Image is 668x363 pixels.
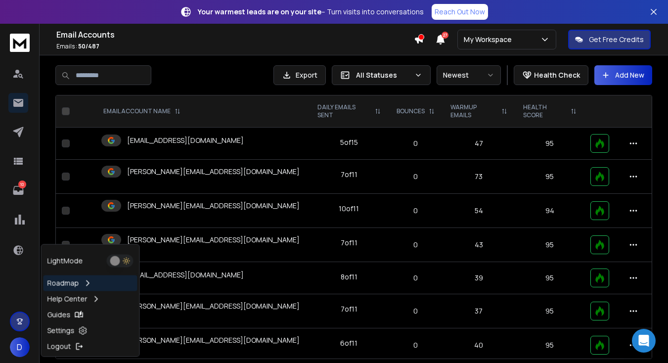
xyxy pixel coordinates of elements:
p: [PERSON_NAME][EMAIL_ADDRESS][DOMAIN_NAME] [127,235,300,245]
a: Roadmap [44,275,137,291]
p: Roadmap [47,278,79,288]
div: 7 of 11 [341,170,357,180]
p: 0 [395,206,437,216]
p: DAILY EMAILS SENT [317,103,371,119]
button: Export [273,65,326,85]
td: 43 [443,228,515,262]
p: WARMUP EMAILS [450,103,497,119]
p: [EMAIL_ADDRESS][DOMAIN_NAME] [127,136,244,145]
td: 39 [443,262,515,294]
div: 5 of 15 [340,137,358,147]
button: D [10,337,30,357]
p: Emails : [56,43,414,50]
p: Help Center [47,294,88,304]
a: Guides [44,307,137,323]
td: 40 [443,328,515,363]
p: BOUNCES [397,107,425,115]
td: 95 [515,262,584,294]
a: Settings [44,323,137,339]
p: 0 [395,172,437,181]
p: Get Free Credits [589,35,644,45]
p: 0 [395,306,437,316]
td: 37 [443,294,515,328]
a: Reach Out Now [432,4,488,20]
td: 47 [443,128,515,160]
strong: Your warmest leads are on your site [198,7,321,16]
p: [PERSON_NAME][EMAIL_ADDRESS][DOMAIN_NAME] [127,167,300,177]
a: Help Center [44,291,137,307]
p: Guides [47,310,71,320]
p: Health Check [534,70,580,80]
td: 95 [515,294,584,328]
td: 73 [443,160,515,194]
div: 7 of 11 [341,304,357,314]
td: 95 [515,160,584,194]
p: [EMAIL_ADDRESS][DOMAIN_NAME] [127,270,244,280]
p: 0 [395,273,437,283]
p: [PERSON_NAME][EMAIL_ADDRESS][DOMAIN_NAME] [127,201,300,211]
div: 6 of 11 [340,338,357,348]
div: Open Intercom Messenger [632,329,656,353]
button: Add New [594,65,652,85]
td: 95 [515,128,584,160]
p: Reach Out Now [435,7,485,17]
p: Settings [47,326,75,336]
p: My Workspace [464,35,516,45]
div: 7 of 11 [341,238,357,248]
p: Light Mode [47,256,83,266]
h1: Email Accounts [56,29,414,41]
span: 50 / 487 [78,42,99,50]
td: 94 [515,194,584,228]
a: 10 [8,181,28,200]
td: 54 [443,194,515,228]
p: HEALTH SCORE [523,103,567,119]
p: – Turn visits into conversations [198,7,424,17]
p: 0 [395,340,437,350]
p: 0 [395,138,437,148]
p: [PERSON_NAME][EMAIL_ADDRESS][DOMAIN_NAME] [127,335,300,345]
button: Health Check [514,65,588,85]
div: EMAIL ACCOUNT NAME [103,107,180,115]
p: 0 [395,240,437,250]
td: 95 [515,328,584,363]
button: Get Free Credits [568,30,651,49]
button: Newest [437,65,501,85]
span: 27 [442,32,448,39]
td: 95 [515,228,584,262]
p: [PERSON_NAME][EMAIL_ADDRESS][DOMAIN_NAME] [127,301,300,311]
p: All Statuses [356,70,410,80]
div: 8 of 11 [341,272,357,282]
img: logo [10,34,30,52]
div: 10 of 11 [339,204,359,214]
p: Logout [47,342,71,352]
p: 10 [18,181,26,188]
